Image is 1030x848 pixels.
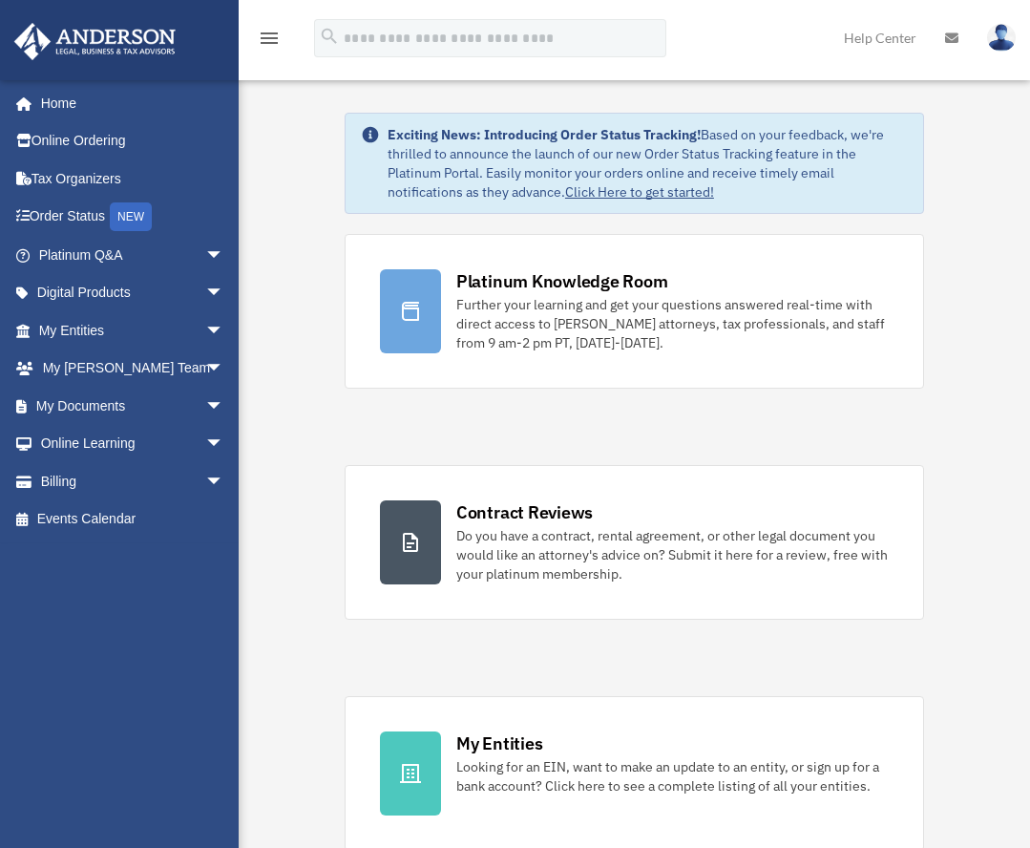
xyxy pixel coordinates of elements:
div: Looking for an EIN, want to make an update to an entity, or sign up for a bank account? Click her... [456,757,889,795]
div: Based on your feedback, we're thrilled to announce the launch of our new Order Status Tracking fe... [388,125,908,201]
img: Anderson Advisors Platinum Portal [9,23,181,60]
a: My Documentsarrow_drop_down [13,387,253,425]
img: User Pic [987,24,1016,52]
div: Platinum Knowledge Room [456,269,668,293]
a: Digital Productsarrow_drop_down [13,274,253,312]
a: Online Ordering [13,122,253,160]
a: Tax Organizers [13,159,253,198]
a: My Entitiesarrow_drop_down [13,311,253,350]
a: My [PERSON_NAME] Teamarrow_drop_down [13,350,253,388]
span: arrow_drop_down [205,236,243,275]
i: menu [258,27,281,50]
a: menu [258,33,281,50]
a: Home [13,84,243,122]
a: Contract Reviews Do you have a contract, rental agreement, or other legal document you would like... [345,465,924,620]
a: Platinum Knowledge Room Further your learning and get your questions answered real-time with dire... [345,234,924,389]
strong: Exciting News: Introducing Order Status Tracking! [388,126,701,143]
div: NEW [110,202,152,231]
span: arrow_drop_down [205,462,243,501]
div: Contract Reviews [456,500,593,524]
a: Billingarrow_drop_down [13,462,253,500]
a: Events Calendar [13,500,253,539]
div: My Entities [456,731,542,755]
span: arrow_drop_down [205,311,243,350]
span: arrow_drop_down [205,387,243,426]
a: Order StatusNEW [13,198,253,237]
span: arrow_drop_down [205,350,243,389]
i: search [319,26,340,47]
span: arrow_drop_down [205,425,243,464]
a: Platinum Q&Aarrow_drop_down [13,236,253,274]
div: Further your learning and get your questions answered real-time with direct access to [PERSON_NAM... [456,295,889,352]
div: Do you have a contract, rental agreement, or other legal document you would like an attorney's ad... [456,526,889,583]
a: Click Here to get started! [565,183,714,201]
a: Online Learningarrow_drop_down [13,425,253,463]
span: arrow_drop_down [205,274,243,313]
